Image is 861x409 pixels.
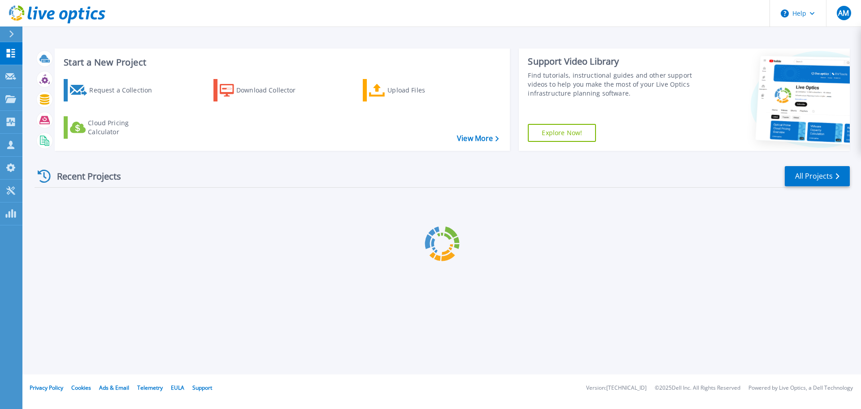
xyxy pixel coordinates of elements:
li: Powered by Live Optics, a Dell Technology [748,385,853,391]
div: Cloud Pricing Calculator [88,119,160,136]
a: All Projects [785,166,850,186]
span: AM [838,9,849,17]
a: EULA [171,384,184,391]
div: Download Collector [236,81,308,99]
a: Cookies [71,384,91,391]
a: Upload Files [363,79,463,101]
a: Support [192,384,212,391]
a: Telemetry [137,384,163,391]
a: View More [457,134,499,143]
a: Download Collector [213,79,313,101]
a: Explore Now! [528,124,596,142]
a: Cloud Pricing Calculator [64,116,164,139]
div: Request a Collection [89,81,161,99]
div: Upload Files [387,81,459,99]
li: © 2025 Dell Inc. All Rights Reserved [655,385,740,391]
a: Privacy Policy [30,384,63,391]
div: Support Video Library [528,56,696,67]
li: Version: [TECHNICAL_ID] [586,385,647,391]
div: Find tutorials, instructional guides and other support videos to help you make the most of your L... [528,71,696,98]
a: Ads & Email [99,384,129,391]
a: Request a Collection [64,79,164,101]
div: Recent Projects [35,165,133,187]
h3: Start a New Project [64,57,499,67]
